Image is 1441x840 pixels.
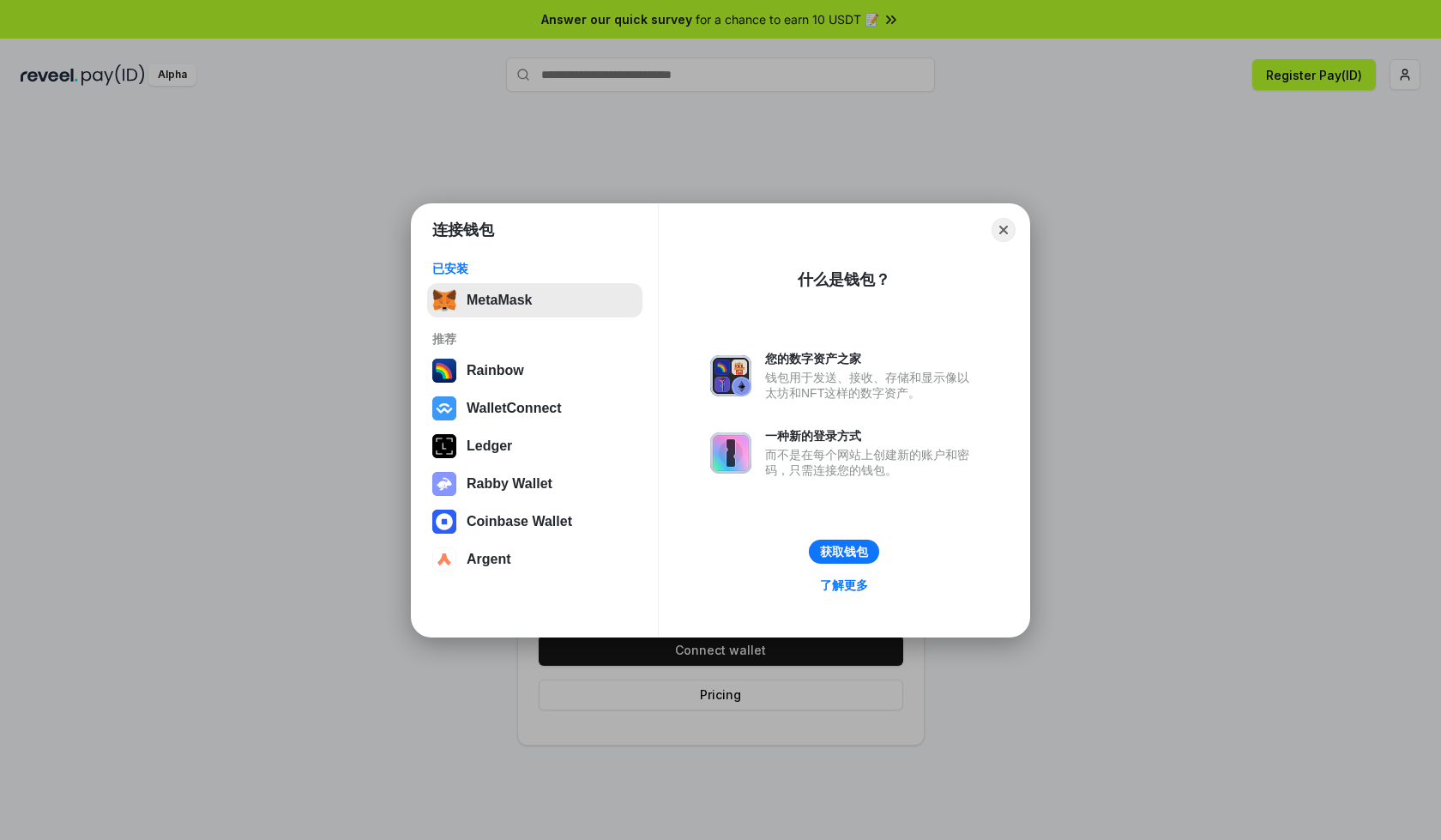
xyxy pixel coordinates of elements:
[992,218,1016,242] button: Close
[432,261,637,276] div: 已安装
[432,288,456,312] img: svg+xml,%3Csvg%20fill%3D%22none%22%20height%3D%2233%22%20viewBox%3D%220%200%2035%2033%22%20width%...
[467,293,532,308] div: MetaMask
[765,447,978,478] div: 而不是在每个网站上创建新的账户和密码，只需连接您的钱包。
[467,514,572,529] div: Coinbase Wallet
[427,467,642,501] button: Rabby Wallet
[765,370,978,401] div: 钱包用于发送、接收、存储和显示像以太坊和NFT这样的数字资产。
[467,401,562,416] div: WalletConnect
[467,476,552,492] div: Rabby Wallet
[427,429,642,463] button: Ledger
[432,510,456,534] img: svg+xml,%3Csvg%20width%3D%2228%22%20height%3D%2228%22%20viewBox%3D%220%200%2028%2028%22%20fill%3D...
[432,359,456,383] img: svg+xml,%3Csvg%20width%3D%22120%22%20height%3D%22120%22%20viewBox%3D%220%200%20120%20120%22%20fil...
[467,552,511,567] div: Argent
[810,574,878,596] a: 了解更多
[765,428,978,444] div: 一种新的登录方式
[432,396,456,420] img: svg+xml,%3Csvg%20width%3D%2228%22%20height%3D%2228%22%20viewBox%3D%220%200%2028%2028%22%20fill%3D...
[427,354,642,388] button: Rainbow
[467,363,524,378] div: Rainbow
[427,505,642,539] button: Coinbase Wallet
[809,540,879,564] button: 获取钱包
[765,351,978,366] div: 您的数字资产之家
[432,331,637,347] div: 推荐
[710,432,751,474] img: svg+xml,%3Csvg%20xmlns%3D%22http%3A%2F%2Fwww.w3.org%2F2000%2Fsvg%22%20fill%3D%22none%22%20viewBox...
[710,355,751,396] img: svg+xml,%3Csvg%20xmlns%3D%22http%3A%2F%2Fwww.w3.org%2F2000%2Fsvg%22%20fill%3D%22none%22%20viewBox...
[432,472,456,496] img: svg+xml,%3Csvg%20xmlns%3D%22http%3A%2F%2Fwww.w3.org%2F2000%2Fsvg%22%20fill%3D%22none%22%20viewBox...
[432,434,456,458] img: svg+xml,%3Csvg%20xmlns%3D%22http%3A%2F%2Fwww.w3.org%2F2000%2Fsvg%22%20width%3D%2228%22%20height%3...
[427,391,642,426] button: WalletConnect
[467,438,512,454] div: Ledger
[432,547,456,571] img: svg+xml,%3Csvg%20width%3D%2228%22%20height%3D%2228%22%20viewBox%3D%220%200%2028%2028%22%20fill%3D...
[798,269,890,290] div: 什么是钱包？
[427,283,642,317] button: MetaMask
[820,544,868,559] div: 获取钱包
[432,220,494,240] h1: 连接钱包
[427,542,642,577] button: Argent
[820,577,868,593] div: 了解更多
